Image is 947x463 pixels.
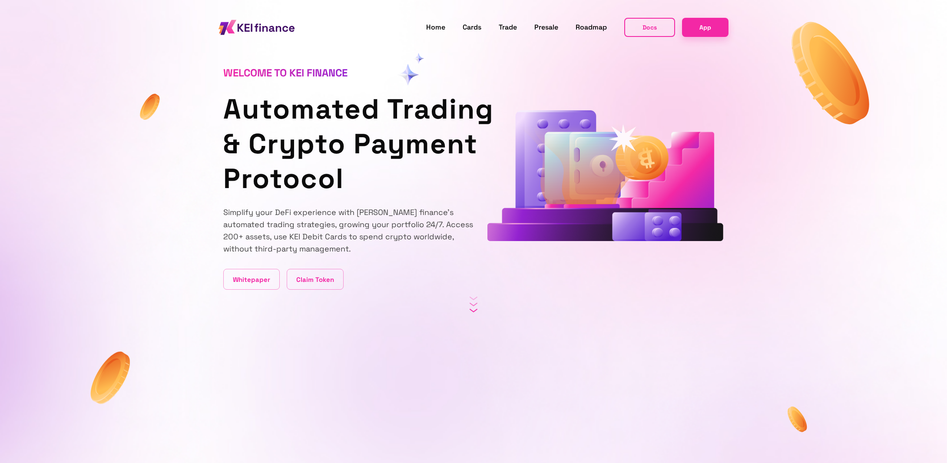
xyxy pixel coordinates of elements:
a: Whitepaper [223,269,280,290]
span: Welcome to KEI finance [223,66,348,79]
div: animation [487,110,724,245]
a: Trade [499,22,517,33]
a: Claim Token [287,269,344,290]
h1: Automated Trading & Crypto Payment Protocol [223,92,473,196]
a: Presale [534,22,558,33]
a: Cards [463,22,481,33]
a: Home [426,22,445,33]
p: Simplify your DeFi experience with [PERSON_NAME] finance's automated trading strategies, growing ... [223,206,473,255]
a: App [682,18,728,36]
a: Roadmap [576,22,607,33]
img: KEI finance [219,17,295,37]
button: Docs [624,18,675,37]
